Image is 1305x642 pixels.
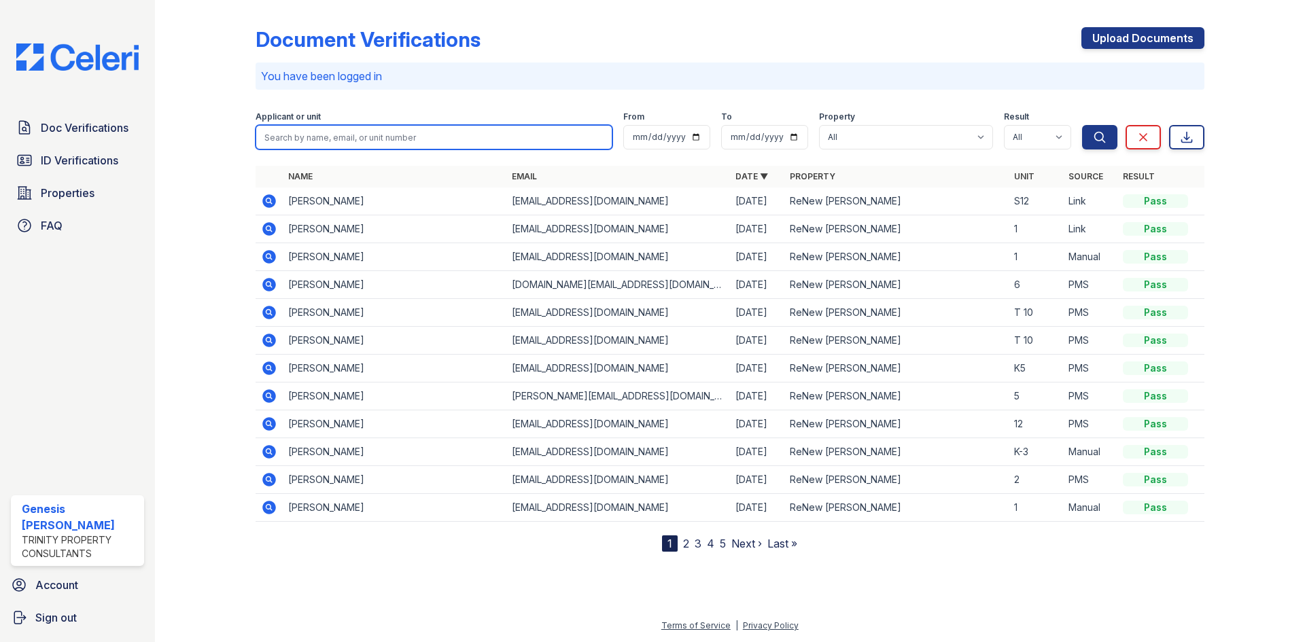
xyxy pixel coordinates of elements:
td: PMS [1063,382,1117,410]
a: Account [5,571,150,599]
td: [PERSON_NAME] [283,382,506,410]
div: Pass [1123,501,1188,514]
td: PMS [1063,410,1117,438]
td: ReNew [PERSON_NAME] [784,410,1008,438]
a: Result [1123,171,1155,181]
td: [DATE] [730,188,784,215]
a: Property [790,171,835,181]
span: Doc Verifications [41,120,128,136]
td: ReNew [PERSON_NAME] [784,215,1008,243]
td: 5 [1009,382,1063,410]
td: 12 [1009,410,1063,438]
td: [DATE] [730,466,784,494]
td: ReNew [PERSON_NAME] [784,243,1008,271]
a: 2 [683,537,689,550]
input: Search by name, email, or unit number [256,125,612,149]
div: Pass [1123,278,1188,291]
td: [PERSON_NAME] [283,410,506,438]
td: [DATE] [730,438,784,466]
td: [DATE] [730,327,784,355]
div: Trinity Property Consultants [22,533,139,560]
td: [EMAIL_ADDRESS][DOMAIN_NAME] [506,466,730,494]
td: ReNew [PERSON_NAME] [784,494,1008,522]
td: [EMAIL_ADDRESS][DOMAIN_NAME] [506,215,730,243]
td: [EMAIL_ADDRESS][DOMAIN_NAME] [506,243,730,271]
div: Pass [1123,334,1188,347]
div: Pass [1123,306,1188,319]
td: [DATE] [730,299,784,327]
td: 1 [1009,215,1063,243]
div: Pass [1123,250,1188,264]
td: [DATE] [730,271,784,299]
a: Email [512,171,537,181]
label: Applicant or unit [256,111,321,122]
td: ReNew [PERSON_NAME] [784,382,1008,410]
td: Link [1063,188,1117,215]
td: PMS [1063,327,1117,355]
td: ReNew [PERSON_NAME] [784,327,1008,355]
td: PMS [1063,299,1117,327]
td: S12 [1009,188,1063,215]
label: Property [819,111,855,122]
a: Source [1068,171,1103,181]
td: [DATE] [730,494,784,522]
td: [PERSON_NAME] [283,188,506,215]
a: 3 [695,537,701,550]
td: [EMAIL_ADDRESS][DOMAIN_NAME] [506,355,730,382]
span: ID Verifications [41,152,118,168]
div: Document Verifications [256,27,481,52]
a: Terms of Service [661,620,731,630]
td: Manual [1063,438,1117,466]
td: T 10 [1009,299,1063,327]
td: ReNew [PERSON_NAME] [784,438,1008,466]
td: 6 [1009,271,1063,299]
div: Pass [1123,361,1188,375]
div: 1 [662,535,678,552]
a: Sign out [5,604,150,631]
td: [PERSON_NAME] [283,466,506,494]
img: CE_Logo_Blue-a8612792a0a2168367f1c8372b55b34899dd931a85d93a1a3d3e32e68fde9ad4.png [5,43,150,71]
div: Pass [1123,222,1188,236]
td: Link [1063,215,1117,243]
td: [PERSON_NAME] [283,215,506,243]
td: Manual [1063,243,1117,271]
span: Sign out [35,609,77,626]
p: You have been logged in [261,68,1199,84]
div: | [735,620,738,630]
label: To [721,111,732,122]
div: Pass [1123,417,1188,431]
a: Doc Verifications [11,114,144,141]
span: Account [35,577,78,593]
td: Manual [1063,494,1117,522]
td: PMS [1063,271,1117,299]
td: 1 [1009,494,1063,522]
td: PMS [1063,355,1117,382]
div: Pass [1123,445,1188,459]
td: [PERSON_NAME][EMAIL_ADDRESS][DOMAIN_NAME] [506,382,730,410]
td: [EMAIL_ADDRESS][DOMAIN_NAME] [506,410,730,438]
td: ReNew [PERSON_NAME] [784,466,1008,494]
label: Result [1004,111,1029,122]
td: [PERSON_NAME] [283,299,506,327]
a: Properties [11,179,144,207]
td: [EMAIL_ADDRESS][DOMAIN_NAME] [506,438,730,466]
td: 1 [1009,243,1063,271]
td: [PERSON_NAME] [283,438,506,466]
td: [DATE] [730,215,784,243]
a: Name [288,171,313,181]
a: 4 [707,537,714,550]
td: ReNew [PERSON_NAME] [784,355,1008,382]
td: [DATE] [730,410,784,438]
td: [EMAIL_ADDRESS][DOMAIN_NAME] [506,188,730,215]
td: ReNew [PERSON_NAME] [784,299,1008,327]
div: Pass [1123,389,1188,403]
span: Properties [41,185,94,201]
td: [DATE] [730,243,784,271]
td: [EMAIL_ADDRESS][DOMAIN_NAME] [506,299,730,327]
a: Upload Documents [1081,27,1204,49]
td: ReNew [PERSON_NAME] [784,271,1008,299]
td: [PERSON_NAME] [283,327,506,355]
span: FAQ [41,217,63,234]
a: FAQ [11,212,144,239]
